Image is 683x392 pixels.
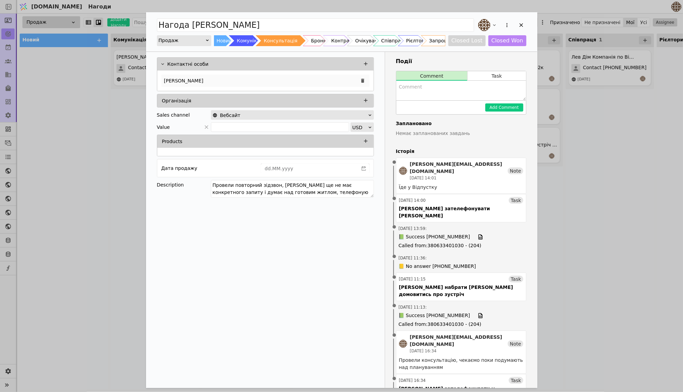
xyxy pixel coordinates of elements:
img: an [399,340,407,348]
div: Бронь [311,35,326,46]
span: Вебсайт [220,111,240,120]
div: Task [509,377,523,384]
span: • [391,190,398,208]
span: 📗 Success [PHONE_NUMBER] [399,233,470,241]
span: Called from : 380633401030 - (204) [399,242,524,249]
button: Task [468,71,526,81]
div: Дата продажу [161,163,197,173]
img: online-store.svg [213,113,217,118]
div: Запрошення [429,35,461,46]
svg: calender simple [361,166,366,171]
textarea: Провели повторний зідзвон, [PERSON_NAME] ще не має конкретного запиту і думає над готовим житлом,... [211,180,374,198]
img: an [399,167,407,175]
div: Новий [217,35,232,46]
button: Comment [396,71,468,81]
span: 📗 Success [PHONE_NUMBER] [399,312,470,319]
span: [DATE] 13:59 : [399,226,427,232]
div: Контракт [331,35,355,46]
button: Add Comment [485,103,523,112]
h4: Історія [396,148,526,155]
div: [PERSON_NAME][EMAIL_ADDRESS][DOMAIN_NAME] [410,161,508,175]
div: USD [352,123,367,132]
span: [DATE] 11:13 : [399,304,427,310]
p: [PERSON_NAME] [164,77,203,84]
p: Контактні особи [167,61,209,68]
span: Called from : 380633401030 - (204) [399,321,524,328]
div: [PERSON_NAME] набрати [PERSON_NAME] домовитись про зустріч [399,284,523,298]
div: Task [509,276,523,282]
div: Note [508,168,523,174]
span: [DATE] 11:36 : [399,255,427,261]
span: • [391,297,398,315]
div: [PERSON_NAME] зателефонувати [PERSON_NAME] [399,205,523,219]
div: Sales channel [157,110,190,120]
p: Немає запланованих завдань [396,130,526,137]
h3: Події [396,57,526,65]
div: Description [157,180,211,190]
div: Продаж [159,36,205,45]
span: • [391,154,398,171]
div: Провели консультацію, чекаємо поки подумають над плануванням [399,357,523,371]
div: [PERSON_NAME][EMAIL_ADDRESS][DOMAIN_NAME] [410,334,508,348]
div: Note [508,340,523,347]
span: • [391,248,398,266]
img: an [478,19,490,31]
button: Closed Lost [448,35,486,46]
div: [DATE] 11:15 [399,276,426,282]
div: Task [509,197,523,204]
div: [DATE] 16:34 [399,377,426,384]
div: Add Opportunity [146,12,537,388]
div: Консультація [264,35,298,46]
div: Співпраця [381,35,407,46]
div: [DATE] 16:34 [410,348,508,354]
span: • [391,370,398,388]
span: • [391,269,398,286]
button: Closed Won [488,35,526,46]
div: Комунікація [237,35,267,46]
p: Організація [162,97,192,104]
input: dd.MM.yyyy [261,164,358,173]
span: • [391,219,398,236]
p: Products [162,138,182,145]
span: 📒 No answer [PHONE_NUMBER] [399,263,476,270]
h4: Заплановано [396,120,526,127]
div: Їде у Відпустку [399,184,523,191]
div: Рієлтори [406,35,428,46]
span: • [391,327,398,344]
div: [DATE] 14:00 [399,197,426,203]
div: Очікування [355,35,383,46]
div: [DATE] 14:01 [410,175,508,181]
span: Value [157,122,170,132]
